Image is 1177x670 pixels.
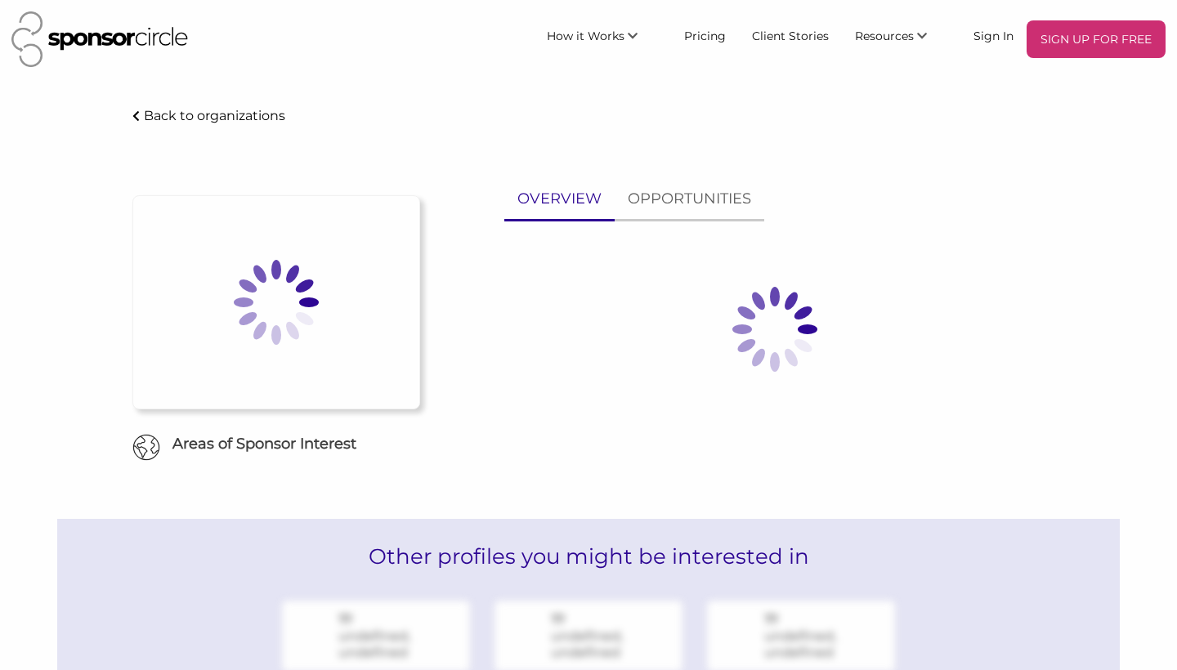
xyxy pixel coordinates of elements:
[842,20,960,58] li: Resources
[855,29,914,43] span: Resources
[693,248,857,411] img: Loading spinner
[671,20,739,50] a: Pricing
[144,108,285,123] p: Back to organizations
[739,20,842,50] a: Client Stories
[11,11,188,67] img: Sponsor Circle Logo
[534,20,671,58] li: How it Works
[195,221,358,384] img: Loading spinner
[547,29,624,43] span: How it Works
[960,20,1027,50] a: Sign In
[628,187,751,211] p: OPPORTUNITIES
[132,434,160,462] img: Globe Icon
[517,187,602,211] p: OVERVIEW
[120,434,432,454] h6: Areas of Sponsor Interest
[57,519,1121,594] h2: Other profiles you might be interested in
[1033,27,1159,51] p: SIGN UP FOR FREE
